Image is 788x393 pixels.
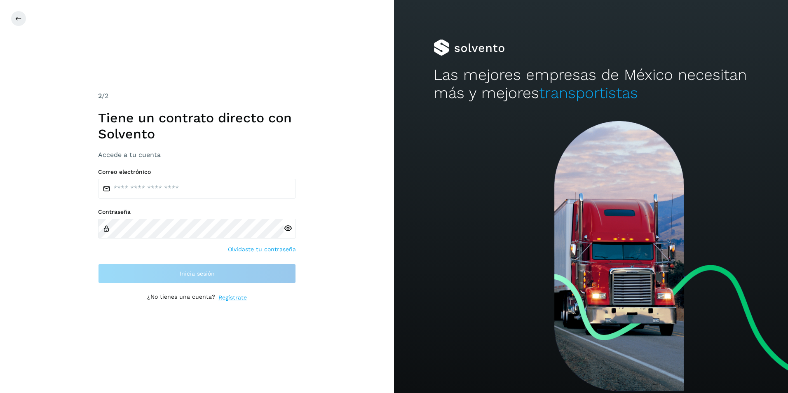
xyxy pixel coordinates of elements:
a: Regístrate [218,293,247,302]
a: Olvidaste tu contraseña [228,245,296,254]
span: 2 [98,92,102,100]
span: transportistas [539,84,638,102]
label: Contraseña [98,208,296,215]
button: Inicia sesión [98,264,296,283]
h3: Accede a tu cuenta [98,151,296,159]
span: Inicia sesión [180,271,215,276]
h1: Tiene un contrato directo con Solvento [98,110,296,142]
div: /2 [98,91,296,101]
h2: Las mejores empresas de México necesitan más y mejores [434,66,749,103]
p: ¿No tienes una cuenta? [147,293,215,302]
label: Correo electrónico [98,168,296,175]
